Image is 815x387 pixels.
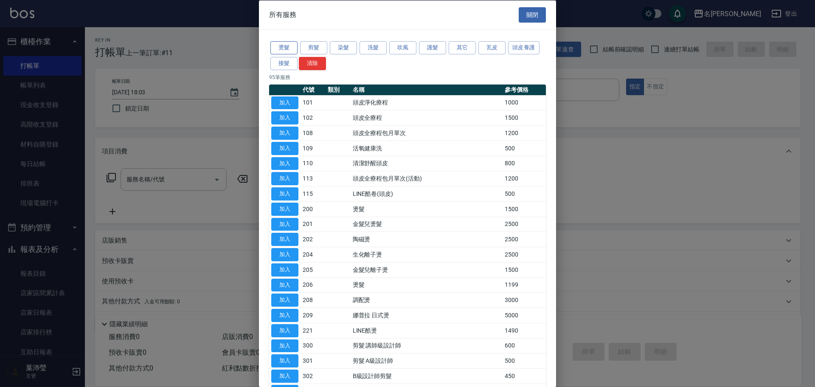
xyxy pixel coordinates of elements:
td: 800 [503,156,546,171]
button: 加入 [271,233,298,246]
td: 500 [503,141,546,156]
td: 剪髮 A級設計師 [351,353,503,368]
td: LINE酷燙 [351,323,503,338]
td: 娜普拉 日式燙 [351,308,503,323]
td: 生化離子燙 [351,247,503,262]
button: 染髮 [330,41,357,54]
td: 1000 [503,95,546,110]
button: 護髮 [419,41,446,54]
td: 燙髮 [351,201,503,217]
td: 頭皮淨化療程 [351,95,503,110]
td: 301 [301,353,326,368]
td: 101 [301,95,326,110]
button: 加入 [271,339,298,352]
button: 其它 [449,41,476,54]
td: 200 [301,201,326,217]
button: 加入 [271,187,298,201]
button: 頭皮養護 [508,41,540,54]
td: 頭皮全療程包月單次(活動) [351,171,503,186]
th: 參考價格 [503,84,546,95]
button: 加入 [271,127,298,140]
td: 108 [301,125,326,141]
td: 1200 [503,125,546,141]
th: 名稱 [351,84,503,95]
td: 110 [301,156,326,171]
button: 加入 [271,294,298,307]
td: LINE酷卷(頭皮) [351,186,503,201]
td: 燙髮 [351,277,503,293]
td: 調配燙 [351,292,503,308]
td: 300 [301,338,326,353]
td: 活氧健康洗 [351,141,503,156]
button: 吹風 [389,41,416,54]
td: 113 [301,171,326,186]
button: 關閉 [519,7,546,23]
button: 加入 [271,263,298,276]
button: 加入 [271,157,298,170]
td: 221 [301,323,326,338]
td: 頭皮全療程 [351,110,503,125]
span: 所有服務 [269,10,296,19]
td: 陶磁燙 [351,232,503,247]
td: 208 [301,292,326,308]
td: 1490 [503,323,546,338]
button: 加入 [271,354,298,367]
td: 109 [301,141,326,156]
td: 209 [301,308,326,323]
button: 接髮 [270,56,298,70]
button: 加入 [271,172,298,185]
td: 204 [301,247,326,262]
th: 代號 [301,84,326,95]
td: 500 [503,353,546,368]
button: 加入 [271,218,298,231]
td: 頭皮全療程包月單次 [351,125,503,141]
button: 加入 [271,370,298,383]
td: 清潔舒醒頭皮 [351,156,503,171]
button: 加入 [271,96,298,109]
td: 102 [301,110,326,125]
td: 450 [503,368,546,384]
button: 加入 [271,202,298,215]
button: 加入 [271,248,298,261]
td: 1200 [503,171,546,186]
button: 加入 [271,278,298,291]
td: 2500 [503,217,546,232]
td: 2500 [503,247,546,262]
button: 加入 [271,309,298,322]
td: 302 [301,368,326,384]
td: 2500 [503,232,546,247]
td: 202 [301,232,326,247]
button: 瓦皮 [478,41,506,54]
td: 201 [301,217,326,232]
button: 加入 [271,141,298,155]
button: 燙髮 [270,41,298,54]
td: 金髮兒燙髮 [351,217,503,232]
td: 剪髮 講師級設計師 [351,338,503,353]
td: 115 [301,186,326,201]
td: 1500 [503,262,546,277]
td: 1199 [503,277,546,293]
td: 1500 [503,201,546,217]
td: 3000 [503,292,546,308]
button: 剪髮 [300,41,327,54]
th: 類別 [326,84,351,95]
td: B級設計師剪髮 [351,368,503,384]
button: 洗髮 [360,41,387,54]
td: 金髮兒離子燙 [351,262,503,277]
td: 206 [301,277,326,293]
td: 500 [503,186,546,201]
p: 95 筆服務 [269,73,546,81]
button: 加入 [271,324,298,337]
td: 5000 [503,308,546,323]
td: 1500 [503,110,546,125]
button: 清除 [299,56,326,70]
td: 600 [503,338,546,353]
td: 205 [301,262,326,277]
button: 加入 [271,111,298,124]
